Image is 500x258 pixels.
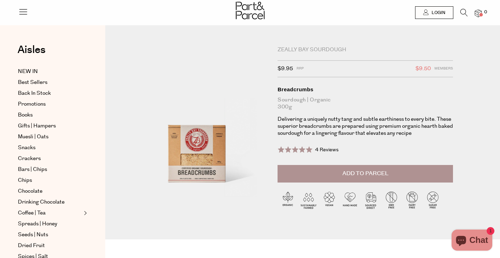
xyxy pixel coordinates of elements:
[415,64,431,73] span: $9.50
[18,45,46,62] a: Aisles
[434,64,453,73] span: Members
[482,9,489,15] span: 0
[18,100,82,108] a: Promotions
[18,133,82,141] a: Muesli | Oats
[415,6,453,19] a: Login
[126,46,267,212] img: Breadcrumbs
[342,170,388,178] span: Add to Parcel
[381,190,402,210] img: P_P-ICONS-Live_Bec_V11_GMO_Free.svg
[18,122,82,130] a: Gifts | Hampers
[18,165,82,174] a: Bars | Chips
[18,144,82,152] a: Snacks
[18,231,48,239] span: Seeds | Nuts
[18,154,41,163] span: Crackers
[18,209,46,217] span: Coffee | Tea
[18,89,82,98] a: Back In Stock
[18,198,82,206] a: Drinking Chocolate
[315,146,339,153] span: 4 Reviews
[340,190,360,210] img: P_P-ICONS-Live_Bec_V11_Handmade.svg
[18,100,46,108] span: Promotions
[18,144,35,152] span: Snacks
[18,154,82,163] a: Crackers
[475,9,482,17] a: 0
[278,190,298,210] img: P_P-ICONS-Live_Bec_V11_Organic.svg
[278,97,453,111] div: Sourdough | Organic 300g
[18,67,38,76] span: NEW IN
[278,64,293,73] span: $9.95
[18,133,48,141] span: Muesli | Oats
[430,10,445,16] span: Login
[18,187,42,196] span: Chocolate
[18,78,47,87] span: Best Sellers
[402,190,422,210] img: P_P-ICONS-Live_Bec_V11_Dairy_Free.svg
[18,220,82,228] a: Spreads | Honey
[236,2,265,19] img: Part&Parcel
[18,209,82,217] a: Coffee | Tea
[319,190,340,210] img: P_P-ICONS-Live_Bec_V11_Vegan.svg
[18,111,33,119] span: Books
[18,176,82,185] a: Chips
[422,190,443,210] img: P_P-ICONS-Live_Bec_V11_Sugar_Free.svg
[278,46,453,53] div: Zeally Bay Sourdough
[18,220,57,228] span: Spreads | Honey
[278,116,453,137] p: Delivering a uniquely nutty tang and subtle earthiness to every bite. These superior breadcrumbs ...
[18,111,82,119] a: Books
[18,67,82,76] a: NEW IN
[18,165,47,174] span: Bars | Chips
[18,187,82,196] a: Chocolate
[18,198,65,206] span: Drinking Chocolate
[18,176,32,185] span: Chips
[18,78,82,87] a: Best Sellers
[18,42,46,58] span: Aisles
[278,86,453,93] div: Breadcrumbs
[82,209,87,217] button: Expand/Collapse Coffee | Tea
[18,242,82,250] a: Dried Fruit
[18,242,45,250] span: Dried Fruit
[18,89,51,98] span: Back In Stock
[449,230,494,252] inbox-online-store-chat: Shopify online store chat
[18,122,56,130] span: Gifts | Hampers
[278,165,453,183] button: Add to Parcel
[298,190,319,210] img: P_P-ICONS-Live_Bec_V11_Sustainable_Farmed.svg
[296,64,304,73] span: RRP
[360,190,381,210] img: P_P-ICONS-Live_Bec_V11_Sourced_Direct.svg
[18,231,82,239] a: Seeds | Nuts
